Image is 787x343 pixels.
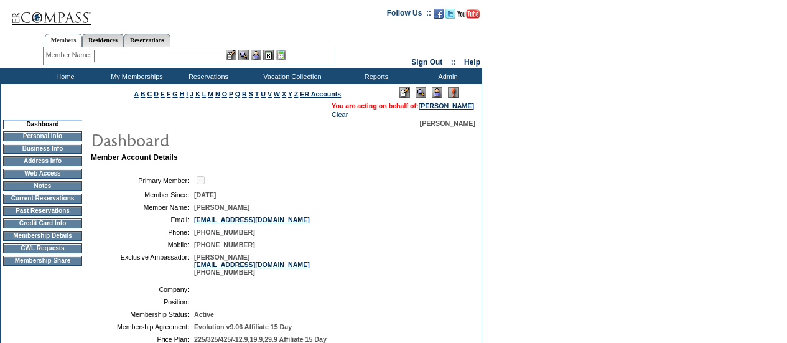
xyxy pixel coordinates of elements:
img: Impersonate [432,87,442,98]
td: My Memberships [100,68,171,84]
a: U [261,90,266,98]
span: Active [194,311,214,318]
a: Follow us on Twitter [445,12,455,20]
a: Sign Out [411,58,442,67]
td: CWL Requests [3,243,82,253]
a: [EMAIL_ADDRESS][DOMAIN_NAME] [194,216,310,223]
img: View [238,50,249,60]
a: X [282,90,286,98]
a: T [255,90,259,98]
td: Business Info [3,144,82,154]
td: Membership Status: [96,311,189,318]
img: Become our fan on Facebook [434,9,444,19]
a: D [154,90,159,98]
a: Members [45,34,83,47]
td: Follow Us :: [387,7,431,22]
td: Mobile: [96,241,189,248]
td: Dashboard [3,120,82,129]
span: [PERSON_NAME] [420,120,475,127]
td: Web Access [3,169,82,179]
a: Y [288,90,292,98]
td: Membership Agreement: [96,323,189,331]
img: View Mode [416,87,426,98]
a: Become our fan on Facebook [434,12,444,20]
span: [PERSON_NAME] [PHONE_NUMBER] [194,253,310,276]
a: K [195,90,200,98]
a: Q [235,90,240,98]
a: L [202,90,206,98]
a: Clear [332,111,348,118]
div: Member Name: [46,50,94,60]
a: Residences [82,34,124,47]
td: Personal Info [3,131,82,141]
td: Current Reservations [3,194,82,204]
td: Price Plan: [96,336,189,343]
span: [PHONE_NUMBER] [194,228,255,236]
td: Vacation Collection [243,68,339,84]
a: ER Accounts [300,90,341,98]
td: Company: [96,286,189,293]
img: Edit Mode [399,87,410,98]
a: P [229,90,233,98]
span: Evolution v9.06 Affiliate 15 Day [194,323,292,331]
a: Z [294,90,299,98]
img: Reservations [263,50,274,60]
td: Membership Share [3,256,82,266]
td: Email: [96,216,189,223]
a: Subscribe to our YouTube Channel [457,12,480,20]
a: V [268,90,272,98]
td: Credit Card Info [3,218,82,228]
a: C [147,90,152,98]
td: Reservations [171,68,243,84]
a: O [222,90,227,98]
td: Member Name: [96,204,189,211]
a: W [274,90,280,98]
td: Address Info [3,156,82,166]
a: E [161,90,165,98]
b: Member Account Details [91,153,178,162]
td: Exclusive Ambassador: [96,253,189,276]
a: G [172,90,177,98]
a: B [141,90,146,98]
a: Help [464,58,480,67]
a: N [215,90,220,98]
img: b_calculator.gif [276,50,286,60]
a: [PERSON_NAME] [419,102,474,110]
a: I [186,90,188,98]
span: [PHONE_NUMBER] [194,241,255,248]
td: Notes [3,181,82,191]
img: Subscribe to our YouTube Channel [457,9,480,19]
td: Membership Details [3,231,82,241]
span: [PERSON_NAME] [194,204,249,211]
a: A [134,90,139,98]
img: Impersonate [251,50,261,60]
a: S [249,90,253,98]
img: Follow us on Twitter [445,9,455,19]
a: J [190,90,193,98]
a: Reservations [124,34,170,47]
img: b_edit.gif [226,50,236,60]
span: 225/325/425/-12.9,19.9,29.9 Affiliate 15 Day [194,336,327,343]
td: Home [28,68,100,84]
td: Position: [96,298,189,306]
span: [DATE] [194,191,216,199]
a: F [167,90,171,98]
img: pgTtlDashboard.gif [90,127,339,152]
td: Member Since: [96,191,189,199]
td: Past Reservations [3,206,82,216]
a: R [242,90,247,98]
a: M [208,90,213,98]
span: :: [451,58,456,67]
a: [EMAIL_ADDRESS][DOMAIN_NAME] [194,261,310,268]
td: Primary Member: [96,174,189,186]
td: Admin [411,68,482,84]
td: Phone: [96,228,189,236]
td: Reports [339,68,411,84]
span: You are acting on behalf of: [332,102,474,110]
img: Log Concern/Member Elevation [448,87,459,98]
a: H [180,90,185,98]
